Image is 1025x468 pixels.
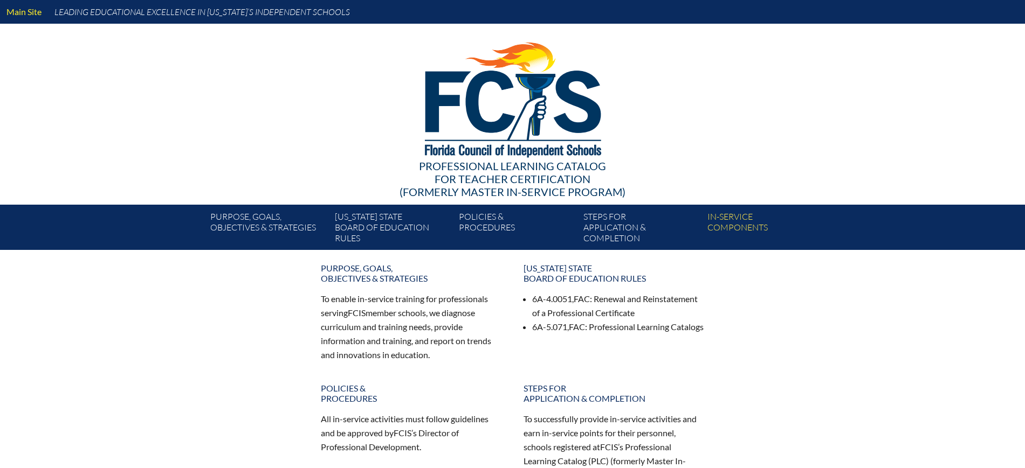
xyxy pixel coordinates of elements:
p: All in-service activities must follow guidelines and be approved by ’s Director of Professional D... [321,412,502,454]
li: 6A-4.0051, : Renewal and Reinstatement of a Professional Certificate [532,292,705,320]
a: Steps forapplication & completion [517,379,711,408]
p: To enable in-service training for professionals serving member schools, we diagnose curriculum an... [321,292,502,361]
div: Professional Learning Catalog (formerly Master In-service Program) [202,159,823,198]
li: 6A-5.071, : Professional Learning Catalogs [532,320,705,334]
span: FAC [574,294,590,304]
a: Policies &Procedures [455,209,579,250]
a: In-servicecomponents [703,209,827,250]
a: Steps forapplication & completion [579,209,703,250]
a: Purpose, goals,objectives & strategies [206,209,330,250]
span: FCIS [394,428,411,438]
a: [US_STATE] StateBoard of Education rules [331,209,455,250]
a: Main Site [2,4,46,19]
a: [US_STATE] StateBoard of Education rules [517,259,711,288]
img: FCISlogo221.eps [401,24,624,171]
span: PLC [591,456,606,466]
span: for Teacher Certification [435,172,590,185]
span: FCIS [348,308,366,318]
span: FAC [569,322,585,332]
a: Purpose, goals,objectives & strategies [314,259,508,288]
span: FCIS [600,442,618,452]
a: Policies &Procedures [314,379,508,408]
